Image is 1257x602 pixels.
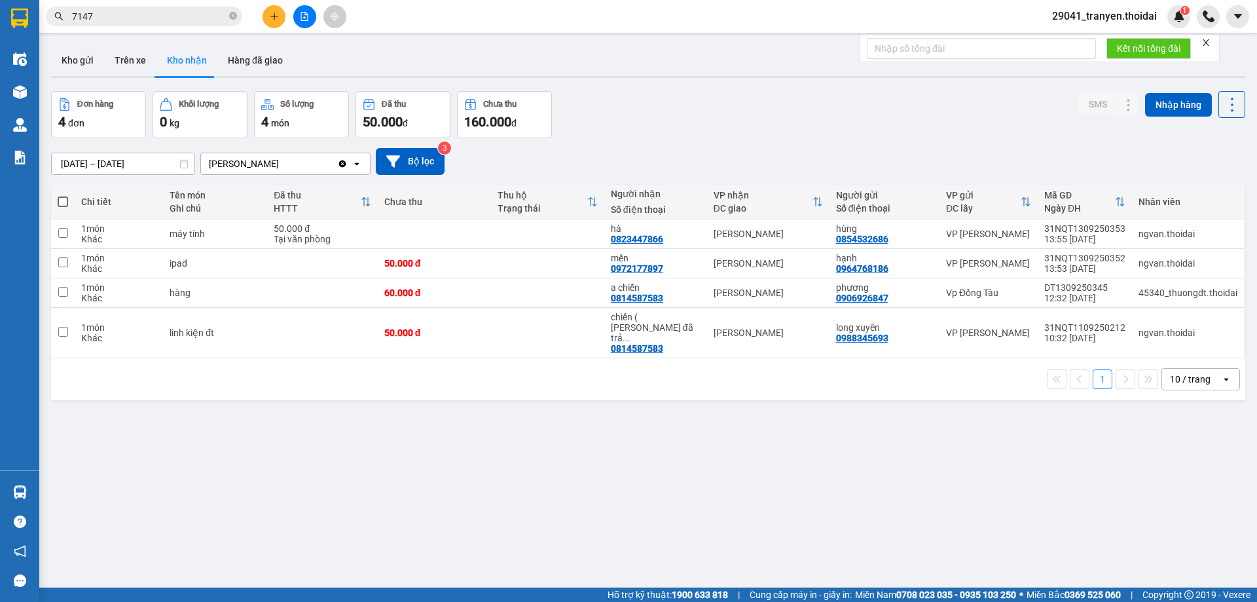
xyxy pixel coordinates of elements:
strong: 1900 633 818 [672,590,728,600]
div: [PERSON_NAME] [714,288,823,298]
img: warehouse-icon [13,485,27,499]
div: VP nhận [714,190,812,200]
span: close [1201,38,1211,47]
div: 0823447866 [611,234,663,244]
div: 0988345693 [836,333,888,343]
div: 45340_thuongdt.thoidai [1139,288,1237,298]
input: Selected Lý Nhân. [280,157,282,170]
div: Đã thu [382,100,406,109]
div: 60.000 đ [384,288,484,298]
span: 29041_tranyen.thoidai [1042,8,1167,24]
div: a chiến [611,282,701,293]
span: 0 [160,114,167,130]
button: Khối lượng0kg [153,91,247,138]
svg: Clear value [337,159,348,169]
input: Nhập số tổng đài [867,38,1096,59]
span: caret-down [1232,10,1244,22]
span: file-add [300,12,309,21]
div: 10 / trang [1170,373,1211,386]
div: Khác [81,293,156,303]
button: Nhập hàng [1145,93,1212,117]
div: [PERSON_NAME] [714,258,823,269]
button: Hàng đã giao [217,45,293,76]
div: Khác [81,234,156,244]
div: 0814587583 [611,293,663,303]
div: [PERSON_NAME] [714,328,823,338]
span: copyright [1184,590,1193,599]
button: Đã thu50.000đ [355,91,450,138]
img: icon-new-feature [1173,10,1185,22]
svg: open [1221,374,1231,385]
img: warehouse-icon [13,85,27,99]
div: 13:55 [DATE] [1044,234,1125,244]
div: Số lượng [280,100,314,109]
span: kg [170,118,179,128]
span: 50.000 [363,114,403,130]
div: ngvan.thoidai [1139,229,1237,239]
span: 4 [58,114,65,130]
div: hà [611,223,701,234]
div: chiến ( thoa đã trả hàng, mai 12/9 kh ra lấy thêm đơn sẽ trả [611,312,701,343]
div: Tại văn phòng [274,234,371,244]
div: 13:53 [DATE] [1044,263,1125,274]
div: mến [611,253,701,263]
div: Thu hộ [498,190,587,200]
div: Khác [81,263,156,274]
div: 31NQT1109250212 [1044,322,1125,333]
div: ipad [170,258,261,269]
sup: 3 [438,141,451,155]
div: ngvan.thoidai [1139,328,1237,338]
div: ĐC lấy [946,203,1021,214]
button: 1 [1093,369,1112,389]
span: Kết nối tổng đài [1117,41,1180,56]
input: Tìm tên, số ĐT hoặc mã đơn [72,9,227,24]
span: Hỗ trợ kỹ thuật: [608,588,728,602]
div: long xuyên [836,322,933,333]
div: 50.000 đ [274,223,371,234]
button: plus [263,5,285,28]
div: Số điện thoại [611,204,701,215]
span: | [738,588,740,602]
img: phone-icon [1203,10,1214,22]
div: hạnh [836,253,933,263]
div: Khác [81,333,156,343]
strong: 0708 023 035 - 0935 103 250 [896,590,1016,600]
svg: open [352,159,362,169]
span: plus [270,12,279,21]
th: Toggle SortBy [939,185,1038,219]
th: Toggle SortBy [707,185,829,219]
button: Kho gửi [51,45,104,76]
span: món [271,118,289,128]
span: 160.000 [464,114,511,130]
img: warehouse-icon [13,52,27,66]
div: HTTT [274,203,360,214]
span: notification [14,545,26,557]
div: Chi tiết [81,197,156,207]
span: aim [330,12,339,21]
button: caret-down [1226,5,1249,28]
div: máy tính [170,229,261,239]
div: phương [836,282,933,293]
div: 50.000 đ [384,258,484,269]
div: Đã thu [274,190,360,200]
div: Chưa thu [483,100,517,109]
th: Toggle SortBy [1038,185,1132,219]
div: 31NQT1309250353 [1044,223,1125,234]
button: Trên xe [104,45,156,76]
div: Ghi chú [170,203,261,214]
span: Cung cấp máy in - giấy in: [750,588,852,602]
th: Toggle SortBy [491,185,604,219]
span: 1 [1182,6,1187,15]
button: Chưa thu160.000đ [457,91,552,138]
div: hàng [170,288,261,298]
span: question-circle [14,516,26,528]
span: close-circle [229,12,237,20]
div: 12:32 [DATE] [1044,293,1125,303]
div: VP [PERSON_NAME] [946,328,1031,338]
span: đ [403,118,408,128]
sup: 1 [1180,6,1190,15]
div: 0964768186 [836,263,888,274]
div: 1 món [81,253,156,263]
span: 4 [261,114,268,130]
div: 0906926847 [836,293,888,303]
